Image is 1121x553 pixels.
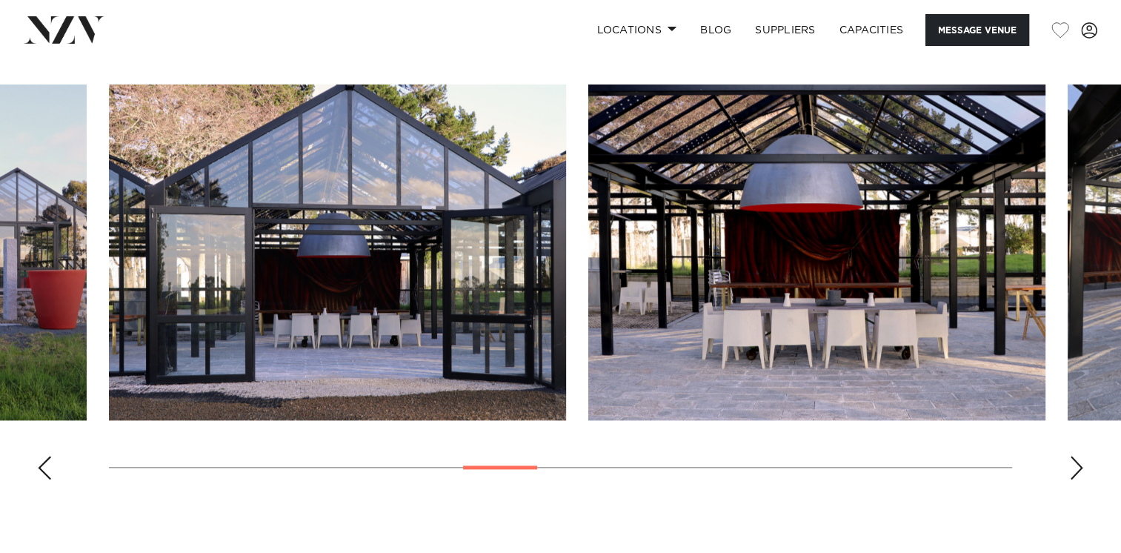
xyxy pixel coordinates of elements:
[109,85,566,420] swiper-slide: 10 / 23
[688,14,743,46] a: BLOG
[588,85,1045,420] swiper-slide: 11 / 23
[585,14,688,46] a: Locations
[743,14,827,46] a: SUPPLIERS
[828,14,916,46] a: Capacities
[925,14,1029,46] button: Message Venue
[24,16,104,43] img: nzv-logo.png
